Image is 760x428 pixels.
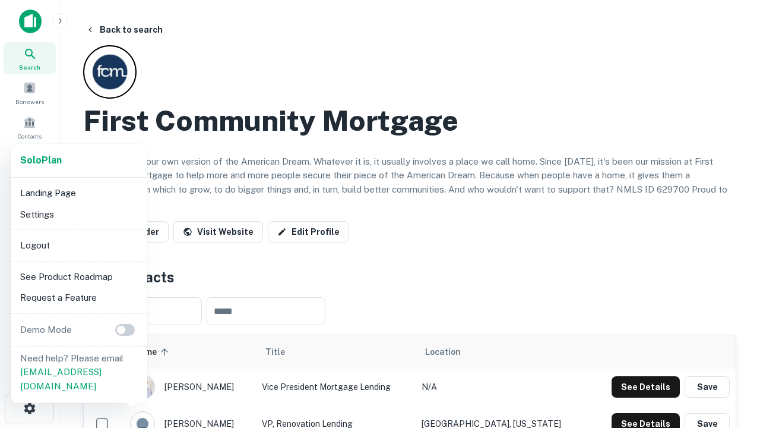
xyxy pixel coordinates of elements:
li: See Product Roadmap [15,266,142,288]
li: Logout [15,235,142,256]
p: Need help? Please email [20,351,138,394]
strong: Solo Plan [20,155,62,166]
p: Demo Mode [15,323,77,337]
iframe: Chat Widget [701,295,760,352]
a: SoloPlan [20,153,62,168]
a: [EMAIL_ADDRESS][DOMAIN_NAME] [20,367,102,391]
li: Landing Page [15,182,142,204]
li: Settings [15,204,142,225]
li: Request a Feature [15,287,142,309]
